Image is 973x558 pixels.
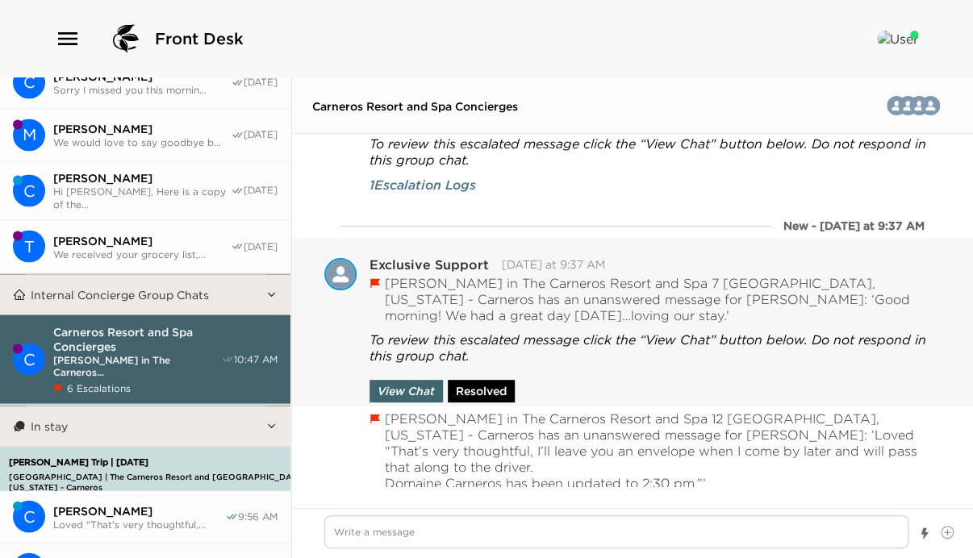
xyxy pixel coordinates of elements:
[324,515,908,548] textarea: Write a message
[13,174,45,206] div: Courtney Wilson
[155,27,244,50] span: Front Desk
[13,230,45,262] div: Thomas Hoying
[13,119,45,151] div: M
[370,258,489,271] div: Exclusive Support
[26,274,265,314] button: Internal Concierge Group Chats
[921,96,940,115] img: C
[13,500,45,532] div: C
[13,66,45,98] div: Carole Walter
[244,76,278,89] span: [DATE]
[67,381,131,394] span: 6 Escalations
[370,135,941,168] span: To review this escalated message click the “View Chat” button below. Do not respond in this group...
[53,248,231,260] span: We received your grocery list,...
[370,380,443,402] button: View Chat
[238,510,278,523] span: 9:56 AM
[5,471,353,481] p: [GEOGRAPHIC_DATA] | The Carneros Resort and [GEOGRAPHIC_DATA], [US_STATE] - Carneros
[53,353,221,377] span: [PERSON_NAME] in The Carneros...
[234,352,278,365] span: 10:47 AM
[921,96,940,115] div: Courtney Wilson
[448,380,515,402] button: Resolved
[370,176,476,194] span: 1 Escalation Logs
[31,287,209,302] p: Internal Concierge Group Chats
[13,343,45,375] div: Carneros Resort and Spa
[53,324,221,353] span: Carneros Resort and Spa Concierges
[13,66,45,98] div: C
[53,136,231,148] span: We would love to say goodbye b...
[26,406,265,446] button: In stay
[919,519,930,548] button: Show templates
[53,84,231,96] span: Sorry I missed you this mornin...
[31,418,68,433] p: In stay
[385,275,941,323] p: [PERSON_NAME] in The Carneros Resort and Spa 7 [GEOGRAPHIC_DATA], [US_STATE] - Carneros has an un...
[13,119,45,151] div: Mara Hunt
[324,258,357,290] img: E
[877,31,918,47] img: User
[370,176,476,194] button: 1Escalation Logs
[13,500,45,532] div: Courtney Wilson
[783,218,925,234] div: New - [DATE] at 9:37 AM
[244,239,278,252] span: [DATE]
[13,230,45,262] div: T
[370,331,941,364] span: To review this escalated message click the “View Chat” button below. Do not respond in this group...
[502,257,605,272] time: 2025-10-03T16:37:25.898Z
[13,174,45,206] div: C
[53,503,225,518] span: [PERSON_NAME]
[312,99,518,114] span: Carneros Resort and Spa Concierges
[5,456,353,467] p: [PERSON_NAME] Trip | [DATE]
[13,343,45,375] div: C
[880,90,953,122] button: CSJT
[53,233,231,248] span: [PERSON_NAME]
[244,184,278,197] span: [DATE]
[53,518,225,530] span: Loved “That's very thoughtful,...
[53,122,231,136] span: [PERSON_NAME]
[324,258,357,290] div: Exclusive Support
[244,128,278,141] span: [DATE]
[53,185,231,210] span: Hi [PERSON_NAME], Here is a copy of the...
[106,19,145,58] img: logo
[53,171,231,185] span: [PERSON_NAME]
[385,410,941,491] p: [PERSON_NAME] in The Carneros Resort and Spa 12 [GEOGRAPHIC_DATA], [US_STATE] - Carneros has an u...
